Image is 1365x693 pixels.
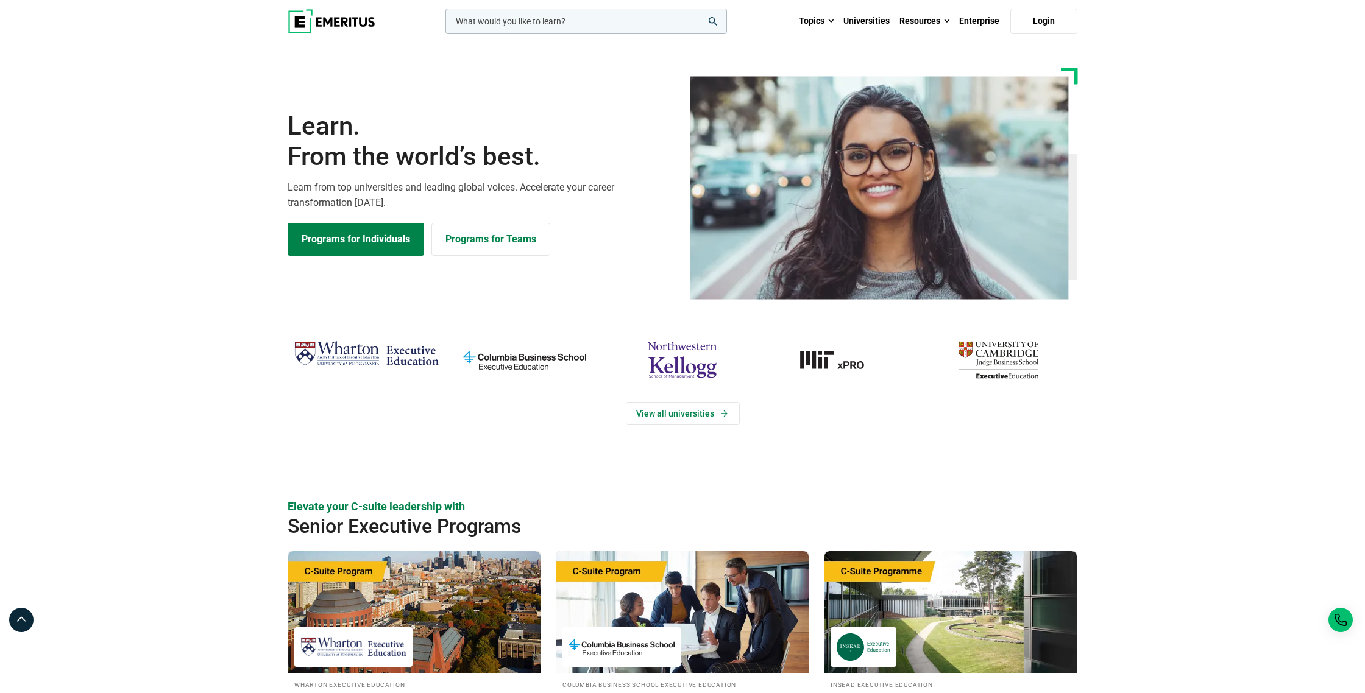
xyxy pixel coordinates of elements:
p: Elevate your C-suite leadership with [288,499,1077,514]
h4: INSEAD Executive Education [831,679,1071,689]
a: View Universities [626,402,740,425]
img: Global C-Suite Program | Online Leadership Course [288,551,541,673]
img: Columbia Business School Executive Education [569,633,675,661]
img: Wharton Executive Education [294,336,439,372]
input: woocommerce-product-search-field-0 [445,9,727,34]
h1: Learn. [288,111,675,172]
img: northwestern-kellogg [609,336,755,384]
img: cambridge-judge-business-school [926,336,1071,384]
a: MIT-xPRO [768,336,913,384]
h4: Wharton Executive Education [294,679,534,689]
img: Chief Strategy Officer (CSO) Programme | Online Leadership Course [824,551,1077,673]
img: MIT xPRO [768,336,913,384]
img: Learn from the world's best [690,76,1069,300]
h2: Senior Executive Programs [288,514,998,538]
a: Explore for Business [431,223,550,256]
img: columbia-business-school [452,336,597,384]
img: Wharton Executive Education [300,633,406,661]
img: INSEAD Executive Education [837,633,890,661]
a: Explore Programs [288,223,424,256]
span: From the world’s best. [288,141,675,172]
h4: Columbia Business School Executive Education [562,679,803,689]
a: Login [1010,9,1077,34]
p: Learn from top universities and leading global voices. Accelerate your career transformation [DATE]. [288,180,675,211]
img: Chief Financial Officer Program | Online Finance Course [556,551,809,673]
